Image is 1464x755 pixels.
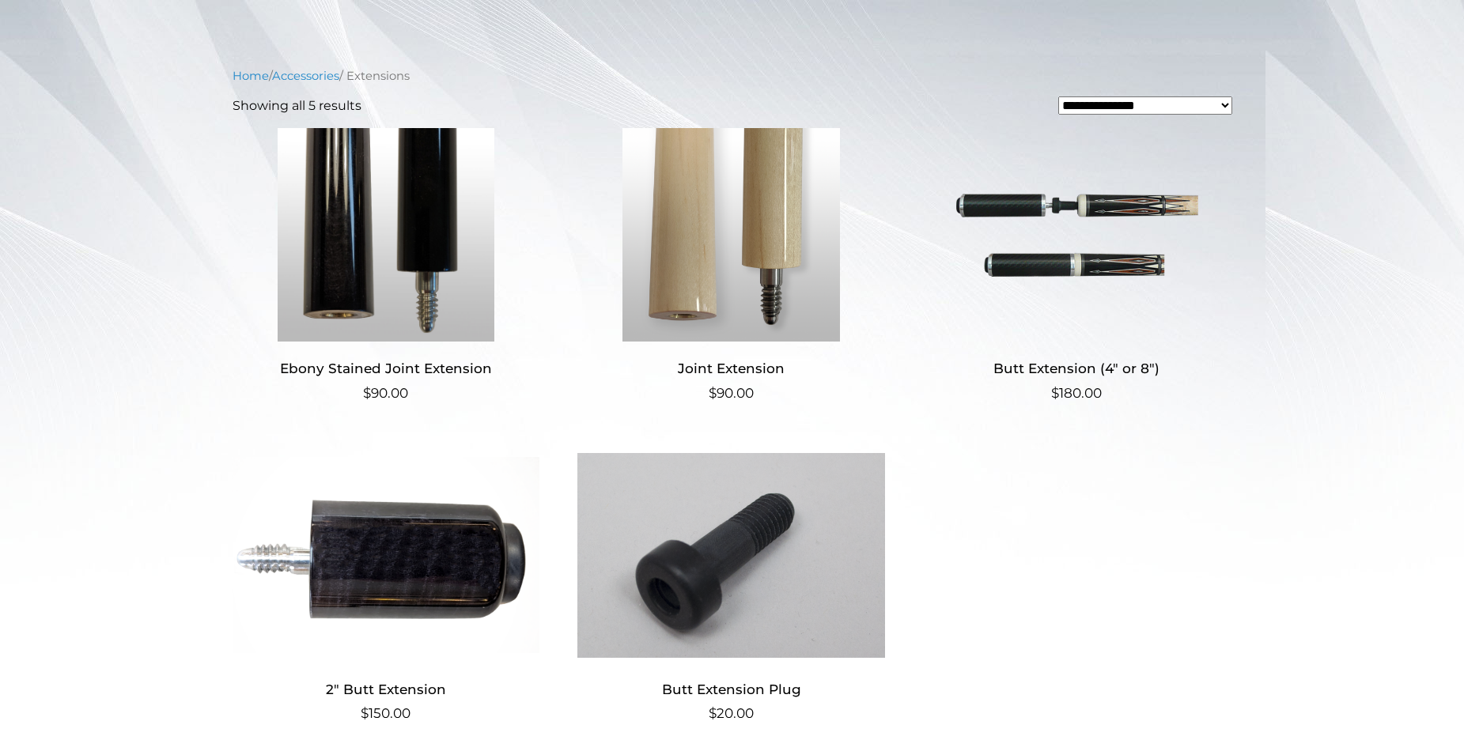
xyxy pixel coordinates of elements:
[577,128,885,342] img: Joint Extension
[709,705,717,721] span: $
[577,128,885,404] a: Joint Extension $90.00
[233,69,269,83] a: Home
[233,674,540,704] h2: 2″ Butt Extension
[1051,385,1102,401] bdi: 180.00
[233,448,540,662] img: 2" Butt Extension
[923,128,1231,404] a: Butt Extension (4″ or 8″) $180.00
[361,705,410,721] bdi: 150.00
[363,385,408,401] bdi: 90.00
[1051,385,1059,401] span: $
[363,385,371,401] span: $
[577,354,885,383] h2: Joint Extension
[233,96,361,115] p: Showing all 5 results
[709,705,754,721] bdi: 20.00
[233,448,540,724] a: 2″ Butt Extension $150.00
[577,448,885,662] img: Butt Extension Plug
[233,128,540,404] a: Ebony Stained Joint Extension $90.00
[577,448,885,724] a: Butt Extension Plug $20.00
[233,67,1232,85] nav: Breadcrumb
[233,354,540,383] h2: Ebony Stained Joint Extension
[233,128,540,342] img: Ebony Stained Joint Extension
[272,69,339,83] a: Accessories
[923,128,1231,342] img: Butt Extension (4" or 8")
[923,354,1231,383] h2: Butt Extension (4″ or 8″)
[361,705,369,721] span: $
[1058,96,1232,115] select: Shop order
[709,385,717,401] span: $
[709,385,754,401] bdi: 90.00
[577,674,885,704] h2: Butt Extension Plug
